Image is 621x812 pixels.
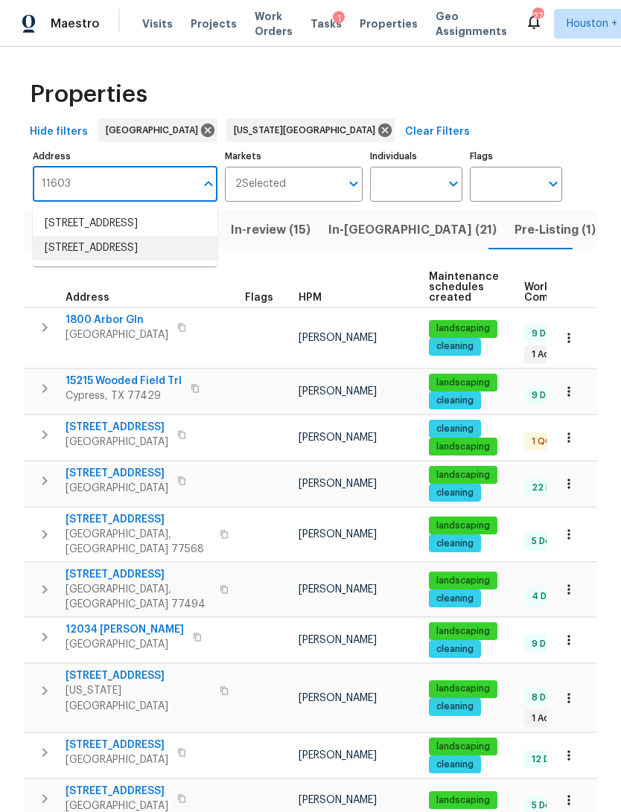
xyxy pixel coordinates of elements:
span: 22 Done [526,482,575,494]
span: Properties [360,16,418,31]
span: [STREET_ADDRESS] [66,668,211,683]
span: cleaning [430,537,480,550]
span: [GEOGRAPHIC_DATA] [66,637,184,652]
span: [GEOGRAPHIC_DATA] [66,481,168,496]
span: landscaping [430,377,496,389]
span: landscaping [430,441,496,453]
span: 1800 Arbor Gln [66,313,168,327]
span: 5 Done [526,535,568,548]
span: Flags [245,292,273,303]
span: Properties [30,87,147,102]
div: [GEOGRAPHIC_DATA] [98,118,217,142]
span: [STREET_ADDRESS] [66,466,168,481]
span: [PERSON_NAME] [299,795,377,805]
span: 12034 [PERSON_NAME] [66,622,184,637]
span: Cypress, TX 77429 [66,389,182,403]
span: landscaping [430,520,496,532]
span: [STREET_ADDRESS] [66,784,168,799]
span: [GEOGRAPHIC_DATA] [66,327,168,342]
span: Clear Filters [405,123,470,141]
span: [PERSON_NAME] [299,432,377,443]
span: Work Order Completion [524,282,618,303]
span: [STREET_ADDRESS] [66,420,168,435]
span: [STREET_ADDRESS] [66,738,168,752]
button: Clear Filters [399,118,476,146]
span: cleaning [430,758,480,771]
label: Markets [225,152,363,161]
span: Projects [191,16,237,31]
div: 27 [532,9,543,24]
div: [US_STATE][GEOGRAPHIC_DATA] [226,118,395,142]
span: Pre-Listing (1) [515,220,596,240]
label: Flags [470,152,562,161]
span: In-review (15) [231,220,310,240]
span: [GEOGRAPHIC_DATA], [GEOGRAPHIC_DATA] 77494 [66,582,211,612]
li: [STREET_ADDRESS] [33,236,217,260]
span: cleaning [430,487,480,499]
span: [GEOGRAPHIC_DATA], [GEOGRAPHIC_DATA] 77568 [66,527,211,557]
span: Visits [142,16,173,31]
span: 4 Done [526,590,570,603]
span: landscaping [430,575,496,587]
span: cleaning [430,394,480,407]
span: [US_STATE][GEOGRAPHIC_DATA] [234,123,381,138]
button: Open [443,173,464,194]
span: landscaping [430,625,496,638]
span: Address [66,292,109,303]
span: 9 Done [526,638,569,650]
span: cleaning [430,643,480,656]
span: [US_STATE][GEOGRAPHIC_DATA] [66,683,211,713]
span: Tasks [310,19,342,29]
span: cleaning [430,592,480,605]
span: [PERSON_NAME] [299,693,377,703]
span: cleaning [430,340,480,353]
span: cleaning [430,423,480,435]
span: [STREET_ADDRESS] [66,567,211,582]
span: [GEOGRAPHIC_DATA] [66,435,168,450]
span: Work Orders [255,9,293,39]
span: [GEOGRAPHIC_DATA] [66,752,168,767]
span: 5 Done [526,799,568,812]
span: [PERSON_NAME] [299,750,377,761]
div: 1 [333,11,345,26]
span: landscaping [430,469,496,482]
span: [PERSON_NAME] [299,529,377,540]
span: [GEOGRAPHIC_DATA] [106,123,204,138]
span: Geo Assignments [436,9,507,39]
span: [STREET_ADDRESS] [66,512,211,527]
span: 9 Done [526,327,569,340]
span: [PERSON_NAME] [299,333,377,343]
button: Open [343,173,364,194]
span: In-[GEOGRAPHIC_DATA] (21) [328,220,497,240]
span: HPM [299,292,322,303]
span: [PERSON_NAME] [299,635,377,645]
span: landscaping [430,682,496,695]
span: 1 Accepted [526,348,588,361]
span: 12 Done [526,753,573,766]
li: [STREET_ADDRESS] [33,211,217,236]
button: Close [198,173,219,194]
span: Hide filters [30,123,88,141]
span: [PERSON_NAME] [299,386,377,397]
label: Address [33,152,217,161]
span: landscaping [430,741,496,753]
span: cleaning [430,700,480,713]
span: [PERSON_NAME] [299,479,377,489]
span: Maestro [51,16,100,31]
button: Open [543,173,564,194]
span: 2 Selected [235,178,286,191]
span: landscaping [430,794,496,807]
span: landscaping [430,322,496,335]
span: 9 Done [526,389,569,402]
button: Hide filters [24,118,94,146]
span: Maintenance schedules created [429,272,499,303]
span: 1 QC [526,435,558,448]
span: 15215 Wooded Field Trl [66,374,182,389]
span: 8 Done [526,691,569,704]
label: Individuals [370,152,462,161]
input: Search ... [33,167,195,202]
span: [PERSON_NAME] [299,584,377,595]
span: 1 Accepted [526,712,588,725]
